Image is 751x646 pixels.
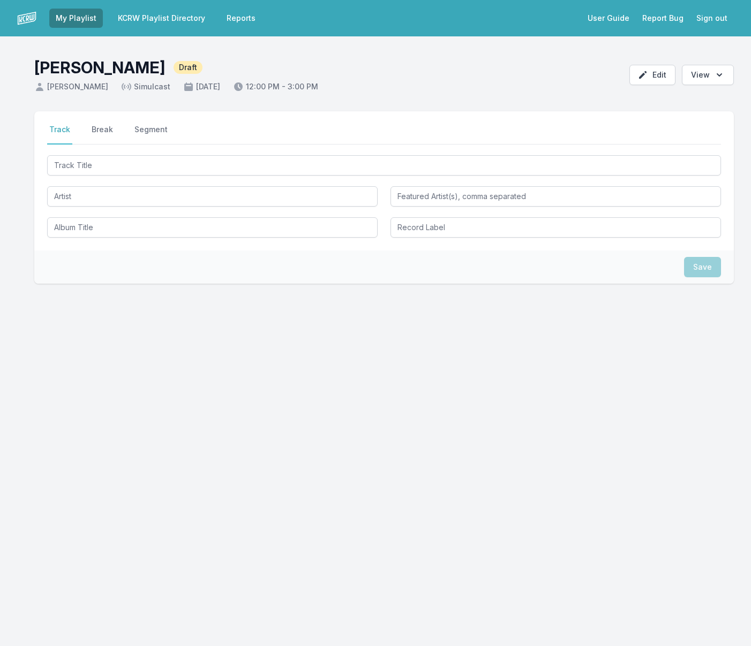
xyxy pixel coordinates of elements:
span: 12:00 PM - 3:00 PM [233,81,318,92]
input: Featured Artist(s), comma separated [390,186,721,207]
span: [PERSON_NAME] [34,81,108,92]
button: Open options [682,65,734,85]
input: Record Label [390,217,721,238]
input: Track Title [47,155,721,176]
a: KCRW Playlist Directory [111,9,212,28]
img: logo-white-87cec1fa9cbef997252546196dc51331.png [17,9,36,28]
a: User Guide [581,9,636,28]
a: Reports [220,9,262,28]
button: Break [89,124,115,145]
button: Track [47,124,72,145]
button: Segment [132,124,170,145]
span: Draft [174,61,202,74]
button: Sign out [690,9,734,28]
a: Report Bug [636,9,690,28]
button: Save [684,257,721,277]
input: Artist [47,186,378,207]
span: [DATE] [183,81,220,92]
input: Album Title [47,217,378,238]
a: My Playlist [49,9,103,28]
button: Edit [629,65,675,85]
h1: [PERSON_NAME] [34,58,165,77]
span: Simulcast [121,81,170,92]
